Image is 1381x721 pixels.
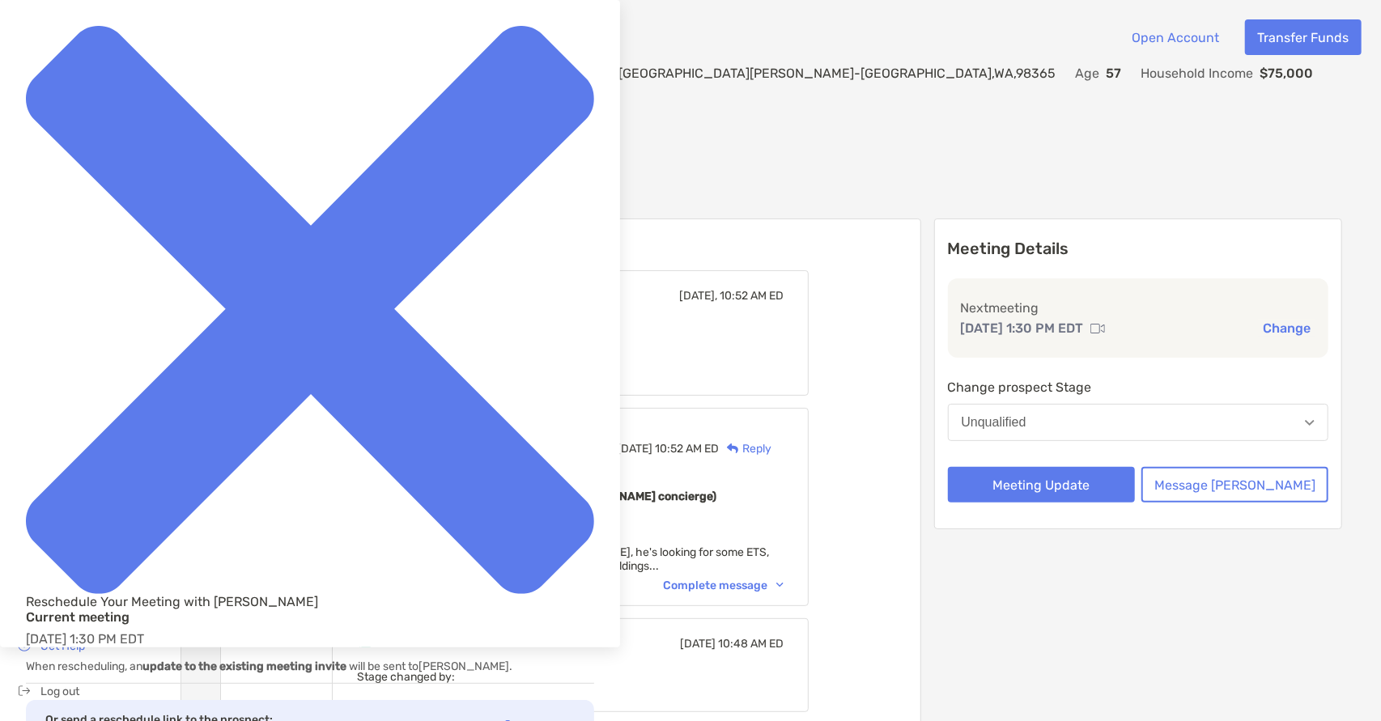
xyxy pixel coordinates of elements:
[26,609,594,684] div: [DATE] 1:30 PM EDT
[26,609,594,625] h4: Current meeting
[142,660,346,673] b: update to the existing meeting invite
[26,26,594,594] img: close modal icon
[26,594,594,609] div: Reschedule Your Meeting with [PERSON_NAME]
[26,656,594,676] p: When rescheduling, an will be sent to [PERSON_NAME] .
